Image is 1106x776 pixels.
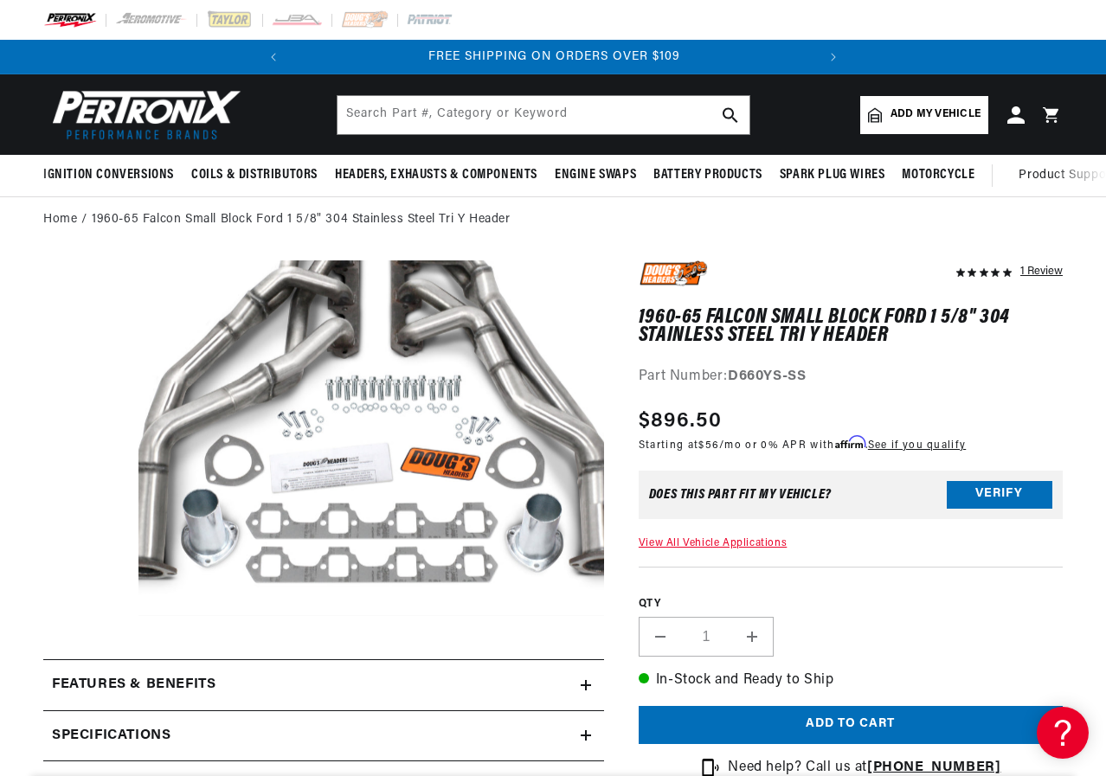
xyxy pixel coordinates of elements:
a: 1960-65 Falcon Small Block Ford 1 5/8" 304 Stainless Steel Tri Y Header [92,210,511,229]
label: QTY [639,597,1063,612]
a: See if you qualify - Learn more about Affirm Financing (opens in modal) [868,440,966,451]
a: Home [43,210,77,229]
summary: Specifications [43,711,604,761]
span: Engine Swaps [555,166,636,184]
a: Add my vehicle [860,96,988,134]
span: Affirm [835,436,865,449]
summary: Engine Swaps [546,155,645,196]
h2: Features & Benefits [52,674,215,696]
span: Ignition Conversions [43,166,174,184]
div: 1 Review [1020,260,1063,281]
summary: Headers, Exhausts & Components [326,155,546,196]
span: Motorcycle [902,166,974,184]
summary: Ignition Conversions [43,155,183,196]
span: Coils & Distributors [191,166,318,184]
span: $896.50 [639,406,722,437]
span: $56 [698,440,719,451]
div: Announcement [292,48,817,67]
summary: Battery Products [645,155,771,196]
span: Headers, Exhausts & Components [335,166,537,184]
p: Starting at /mo or 0% APR with . [639,437,966,453]
a: View All Vehicle Applications [639,538,787,548]
h2: Specifications [52,725,170,747]
span: Add my vehicle [891,106,981,123]
div: Does This part fit My vehicle? [649,488,832,502]
div: Part Number: [639,366,1063,388]
nav: breadcrumbs [43,210,1063,229]
span: Spark Plug Wires [780,166,885,184]
button: search button [711,96,749,134]
media-gallery: Gallery Viewer [43,260,604,625]
button: Verify [947,481,1052,509]
span: FREE SHIPPING ON ORDERS OVER $109 [428,50,680,63]
div: 2 of 2 [292,48,817,67]
strong: D660YS-SS [728,369,806,383]
button: Translation missing: en.sections.announcements.next_announcement [816,40,851,74]
span: Battery Products [653,166,762,184]
input: Search Part #, Category or Keyword [338,96,749,134]
summary: Spark Plug Wires [771,155,894,196]
summary: Features & Benefits [43,660,604,710]
img: Pertronix [43,85,242,144]
a: [PHONE_NUMBER] [867,760,1000,774]
button: Add to cart [639,706,1063,745]
button: Translation missing: en.sections.announcements.previous_announcement [256,40,291,74]
summary: Coils & Distributors [183,155,326,196]
p: In-Stock and Ready to Ship [639,670,1063,692]
summary: Motorcycle [893,155,983,196]
h1: 1960-65 Falcon Small Block Ford 1 5/8" 304 Stainless Steel Tri Y Header [639,309,1063,344]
